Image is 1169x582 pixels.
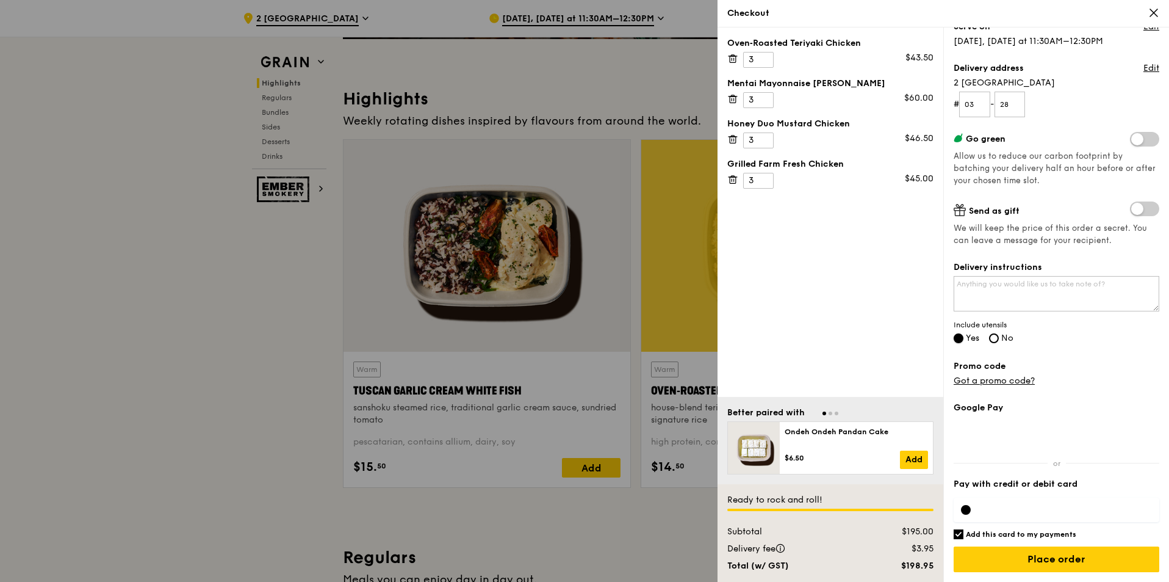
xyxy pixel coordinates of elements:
[995,92,1026,117] input: Unit
[966,333,979,343] span: Yes
[954,222,1159,247] span: We will keep the price of this order a secret. You can leave a message for your recipient.
[1001,333,1013,343] span: No
[966,529,1076,539] h6: Add this card to my payments
[954,360,1159,373] label: Promo code
[980,505,1152,515] iframe: Secure card payment input frame
[954,529,963,539] input: Add this card to my payments
[835,412,838,415] span: Go to slide 3
[966,134,1005,144] span: Go green
[867,526,941,538] div: $195.00
[720,526,867,538] div: Subtotal
[727,118,933,130] div: Honey Duo Mustard Chicken
[954,77,1159,89] span: 2 [GEOGRAPHIC_DATA]
[720,560,867,572] div: Total (w/ GST)
[954,376,1035,386] a: Got a promo code?
[785,453,900,463] div: $6.50
[727,407,805,419] div: Better paired with
[727,78,933,90] div: Mentai Mayonnaise [PERSON_NAME]
[954,478,1159,490] label: Pay with credit or debit card
[822,412,826,415] span: Go to slide 1
[954,62,1024,75] label: Delivery address
[954,421,1159,448] iframe: Secure payment button frame
[954,151,1156,186] span: Allow us to reduce our carbon footprint by batching your delivery half an hour before or after yo...
[727,37,933,49] div: Oven‑Roasted Teriyaki Chicken
[905,52,933,64] div: $43.50
[954,36,1103,46] span: [DATE], [DATE] at 11:30AM–12:30PM
[954,547,1159,572] input: Place order
[905,133,933,145] div: $46.50
[867,543,941,555] div: $3.95
[867,560,941,572] div: $198.95
[989,333,999,343] input: No
[969,206,1020,216] span: Send as gift
[727,494,933,506] div: Ready to rock and roll!
[727,158,933,170] div: Grilled Farm Fresh Chicken
[829,412,832,415] span: Go to slide 2
[905,173,933,185] div: $45.00
[720,543,867,555] div: Delivery fee
[1143,62,1159,75] a: Edit
[900,451,928,469] a: Add
[785,427,928,437] div: Ondeh Ondeh Pandan Cake
[954,402,1159,414] label: Google Pay
[959,92,990,117] input: Floor
[954,261,1159,274] label: Delivery instructions
[954,333,963,343] input: Yes
[904,92,933,104] div: $60.00
[727,7,1159,20] div: Checkout
[954,320,1159,330] span: Include utensils
[954,92,1159,117] form: # -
